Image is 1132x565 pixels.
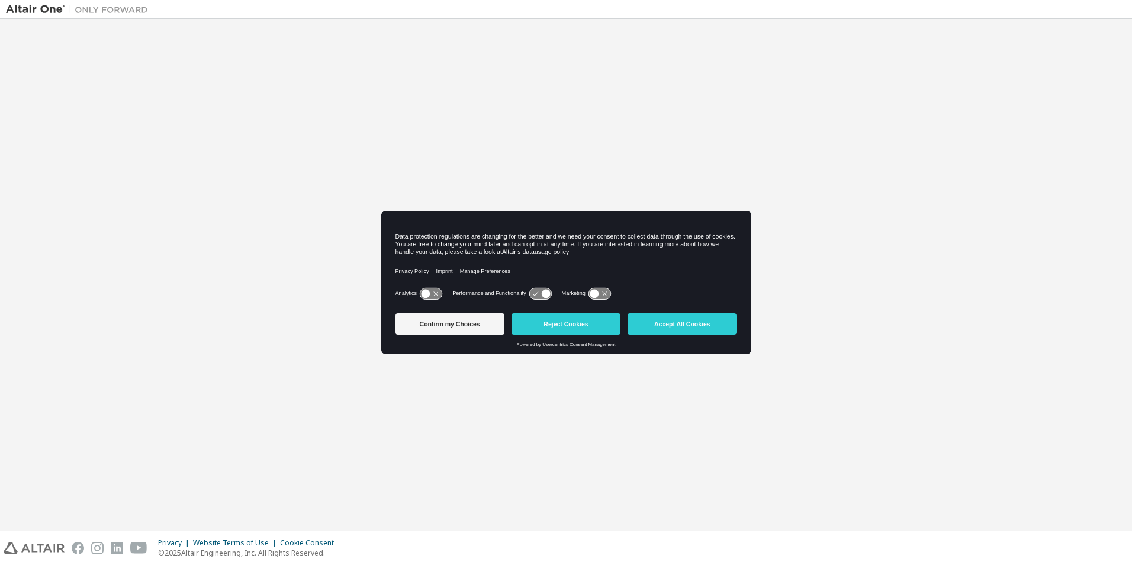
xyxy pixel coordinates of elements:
img: Altair One [6,4,154,15]
img: youtube.svg [130,542,147,554]
div: Website Terms of Use [193,538,280,548]
img: facebook.svg [72,542,84,554]
div: Privacy [158,538,193,548]
img: instagram.svg [91,542,104,554]
img: altair_logo.svg [4,542,65,554]
img: linkedin.svg [111,542,123,554]
div: Cookie Consent [280,538,341,548]
p: © 2025 Altair Engineering, Inc. All Rights Reserved. [158,548,341,558]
